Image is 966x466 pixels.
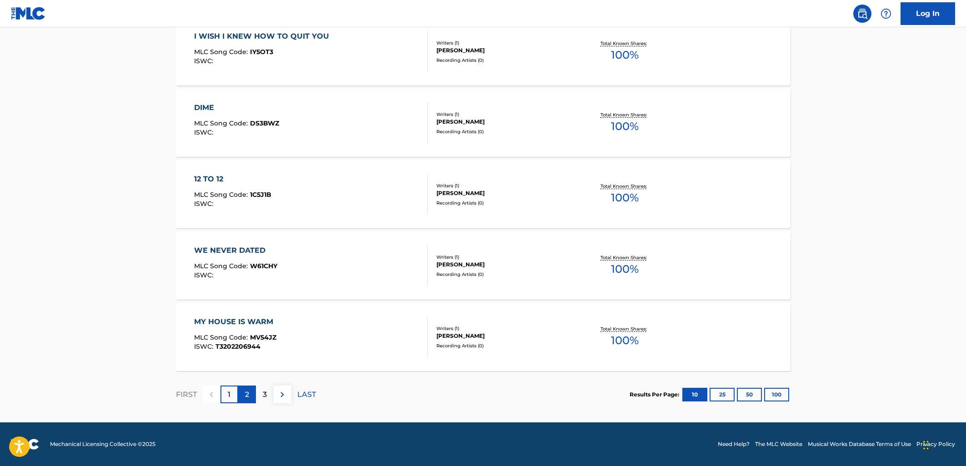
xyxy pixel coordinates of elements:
[436,46,574,55] div: [PERSON_NAME]
[176,160,791,228] a: 12 TO 12MLC Song Code:1C5J1BISWC:Writers (1)[PERSON_NAME]Recording Artists (0)Total Known Shares:...
[277,389,288,400] img: right
[436,118,574,126] div: [PERSON_NAME]
[611,47,639,63] span: 100 %
[436,189,574,197] div: [PERSON_NAME]
[916,440,955,448] a: Privacy Policy
[176,389,197,400] p: FIRST
[853,5,871,23] a: Public Search
[11,439,39,450] img: logo
[881,8,891,19] img: help
[611,190,639,206] span: 100 %
[611,332,639,349] span: 100 %
[176,231,791,300] a: WE NEVER DATEDMLC Song Code:W61CHYISWC:Writers (1)[PERSON_NAME]Recording Artists (0)Total Known S...
[228,389,230,400] p: 1
[194,271,215,279] span: ISWC :
[601,111,649,118] p: Total Known Shares:
[215,342,260,351] span: T3202206944
[601,254,649,261] p: Total Known Shares:
[611,118,639,135] span: 100 %
[630,391,681,399] p: Results Per Page:
[176,89,791,157] a: DIMEMLC Song Code:DS3BWZISWC:Writers (1)[PERSON_NAME]Recording Artists (0)Total Known Shares:100%
[436,271,574,278] div: Recording Artists ( 0 )
[250,333,276,341] span: MV54JZ
[194,245,277,256] div: WE NEVER DATED
[901,2,955,25] a: Log In
[877,5,895,23] div: Help
[194,333,250,341] span: MLC Song Code :
[755,440,802,448] a: The MLC Website
[436,128,574,135] div: Recording Artists ( 0 )
[176,17,791,85] a: I WISH I KNEW HOW TO QUIT YOUMLC Song Code:IY5OT3ISWC:Writers (1)[PERSON_NAME]Recording Artists (...
[718,440,750,448] a: Need Help?
[710,388,735,401] button: 25
[176,303,791,371] a: MY HOUSE IS WARMMLC Song Code:MV54JZISWC:T3202206944Writers (1)[PERSON_NAME]Recording Artists (0)...
[601,326,649,332] p: Total Known Shares:
[436,200,574,206] div: Recording Artists ( 0 )
[436,40,574,46] div: Writers ( 1 )
[611,261,639,277] span: 100 %
[194,102,279,113] div: DIME
[601,40,649,47] p: Total Known Shares:
[194,316,278,327] div: MY HOUSE IS WARM
[808,440,911,448] a: Musical Works Database Terms of Use
[436,332,574,340] div: [PERSON_NAME]
[436,261,574,269] div: [PERSON_NAME]
[436,254,574,261] div: Writers ( 1 )
[194,190,250,199] span: MLC Song Code :
[194,31,334,42] div: I WISH I KNEW HOW TO QUIT YOU
[194,119,250,127] span: MLC Song Code :
[682,388,707,401] button: 10
[923,431,929,459] div: Drag
[297,389,316,400] p: LAST
[250,119,279,127] span: DS3BWZ
[436,182,574,189] div: Writers ( 1 )
[194,262,250,270] span: MLC Song Code :
[857,8,868,19] img: search
[250,262,277,270] span: W61CHY
[250,190,271,199] span: 1C5J1B
[737,388,762,401] button: 50
[11,7,46,20] img: MLC Logo
[245,389,249,400] p: 2
[436,57,574,64] div: Recording Artists ( 0 )
[436,111,574,118] div: Writers ( 1 )
[601,183,649,190] p: Total Known Shares:
[194,200,215,208] span: ISWC :
[194,174,271,185] div: 12 TO 12
[194,48,250,56] span: MLC Song Code :
[50,440,155,448] span: Mechanical Licensing Collective © 2025
[250,48,273,56] span: IY5OT3
[194,342,215,351] span: ISWC :
[436,342,574,349] div: Recording Artists ( 0 )
[436,325,574,332] div: Writers ( 1 )
[921,422,966,466] iframe: Chat Widget
[194,57,215,65] span: ISWC :
[764,388,789,401] button: 100
[263,389,267,400] p: 3
[194,128,215,136] span: ISWC :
